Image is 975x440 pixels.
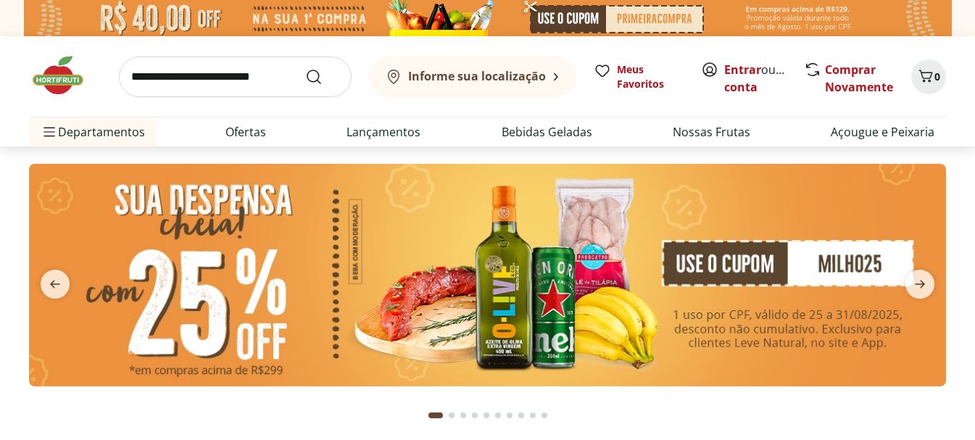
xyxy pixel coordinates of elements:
button: Go to page 3 from fs-carousel [457,398,469,433]
input: search [119,57,352,97]
button: Go to page 5 from fs-carousel [481,398,492,433]
a: Bebidas Geladas [502,123,592,141]
b: Informe sua localização [408,68,546,84]
button: Go to page 2 from fs-carousel [446,398,457,433]
button: Go to page 6 from fs-carousel [492,398,504,433]
a: Meus Favoritos [594,62,684,91]
span: 0 [934,70,940,83]
button: Carrinho [911,59,946,94]
button: next [894,270,946,299]
button: Submit Search [305,68,340,86]
button: previous [29,270,81,299]
a: Criar conta [724,62,804,95]
button: Go to page 4 from fs-carousel [469,398,481,433]
span: Meus Favoritos [617,62,684,91]
button: Go to page 10 from fs-carousel [539,398,550,433]
button: Go to page 8 from fs-carousel [515,398,527,433]
span: Departamentos [41,115,145,149]
a: Comprar Novamente [825,62,893,95]
button: Current page from fs-carousel [426,398,446,433]
button: Menu [41,115,58,149]
img: cupom [29,164,946,386]
a: Açougue e Peixaria [831,123,934,141]
button: Informe sua localização [369,57,576,97]
a: Entrar [724,62,761,78]
a: Ofertas [225,123,266,141]
button: Go to page 9 from fs-carousel [527,398,539,433]
a: Nossas Frutas [673,123,750,141]
a: Lançamentos [347,123,420,141]
button: Go to page 7 from fs-carousel [504,398,515,433]
span: ou [724,61,789,96]
img: Hortifruti [29,54,101,97]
